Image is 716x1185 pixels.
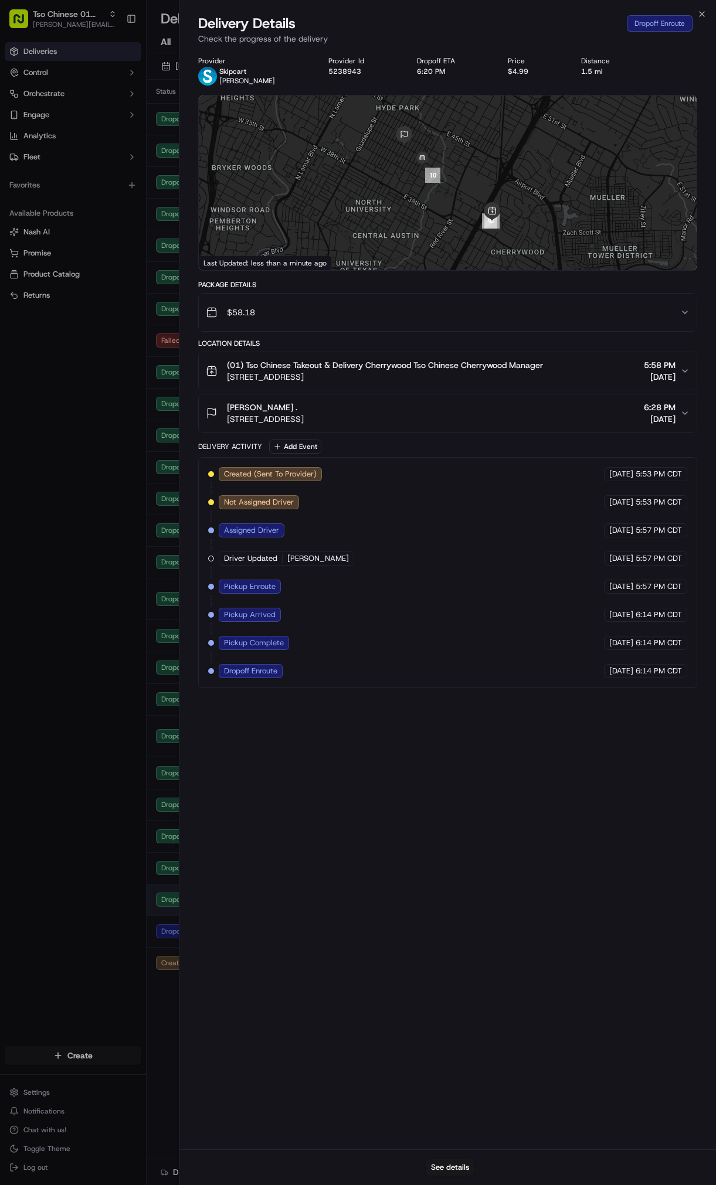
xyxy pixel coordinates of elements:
span: • [97,182,101,191]
div: Distance [581,56,644,66]
span: 5:57 PM CDT [636,581,682,592]
span: [DATE] [644,413,676,425]
span: [DATE] [609,469,633,479]
a: 📗Knowledge Base [7,257,94,278]
p: Skipcart [219,67,275,76]
div: 8 [484,213,500,229]
span: 5:57 PM CDT [636,553,682,564]
img: Brigitte Vinadas [12,202,30,221]
div: Past conversations [12,152,79,162]
span: Pickup Arrived [224,609,276,620]
span: 6:14 PM CDT [636,638,682,648]
div: $4.99 [508,67,562,76]
span: [PERSON_NAME] [219,76,275,86]
span: 6:14 PM CDT [636,666,682,676]
div: Price [508,56,562,66]
span: 6:28 PM [644,401,676,413]
div: Provider [198,56,309,66]
input: Got a question? Start typing here... [30,76,211,88]
span: [PERSON_NAME] [36,213,95,223]
img: 1738778727109-b901c2ba-d612-49f7-a14d-d897ce62d23f [25,112,46,133]
img: 1736555255976-a54dd68f-1ca7-489b-9aae-adbdc363a1c4 [23,182,33,192]
span: 5:53 PM CDT [636,497,682,508]
span: 6:14 PM CDT [636,609,682,620]
img: Nash [12,12,35,35]
span: [PERSON_NAME] . [227,401,297,413]
button: (01) Tso Chinese Takeout & Delivery Cherrywood Tso Chinese Cherrywood Manager[STREET_ADDRESS]5:58... [199,352,697,390]
div: Dropoff ETA [417,56,489,66]
span: Pickup Complete [224,638,284,648]
div: 6:20 PM [417,67,489,76]
button: [PERSON_NAME] .[STREET_ADDRESS]6:28 PM[DATE] [199,394,697,432]
span: [DATE] [104,182,128,191]
span: 5:57 PM CDT [636,525,682,536]
span: [PERSON_NAME] [36,182,95,191]
img: Angelique Valdez [12,171,30,189]
div: 📗 [12,263,21,273]
p: Welcome 👋 [12,47,213,66]
button: See all [182,150,213,164]
span: [DATE] [609,581,633,592]
div: Location Details [198,339,697,348]
div: Delivery Activity [198,442,262,451]
div: Package Details [198,280,697,290]
button: See details [426,1159,474,1176]
span: [STREET_ADDRESS] [227,413,304,425]
span: 5:53 PM CDT [636,469,682,479]
div: Start new chat [53,112,192,124]
span: Created (Sent To Provider) [224,469,317,479]
span: • [97,213,101,223]
span: (01) Tso Chinese Takeout & Delivery Cherrywood Tso Chinese Cherrywood Manager [227,359,543,371]
span: [DATE] [609,666,633,676]
span: [DATE] [644,371,676,383]
div: 💻 [99,263,108,273]
span: Pylon [117,291,142,299]
div: 1.5 mi [581,67,644,76]
span: Knowledge Base [23,262,90,274]
button: Start new chat [199,115,213,130]
span: [DATE] [104,213,128,223]
span: [DATE] [609,638,633,648]
img: 1736555255976-a54dd68f-1ca7-489b-9aae-adbdc363a1c4 [12,112,33,133]
img: 1736555255976-a54dd68f-1ca7-489b-9aae-adbdc363a1c4 [23,214,33,223]
span: [DATE] [609,609,633,620]
span: [STREET_ADDRESS] [227,371,543,383]
a: Powered byPylon [83,290,142,299]
a: 💻API Documentation [94,257,193,278]
button: Add Event [269,440,321,454]
div: We're available if you need us! [53,124,161,133]
span: [PERSON_NAME] [287,553,349,564]
div: 10 [425,168,440,183]
span: Dropoff Enroute [224,666,277,676]
span: Driver Updated [224,553,277,564]
span: $58.18 [227,307,255,318]
span: Delivery Details [198,14,296,33]
span: 5:58 PM [644,359,676,371]
div: 9 [482,213,497,229]
span: Not Assigned Driver [224,497,294,508]
span: [DATE] [609,525,633,536]
span: API Documentation [111,262,188,274]
div: Last Updated: less than a minute ago [199,256,332,270]
span: [DATE] [609,497,633,508]
button: $58.18 [199,294,697,331]
span: Pickup Enroute [224,581,276,592]
span: [DATE] [609,553,633,564]
div: Provider Id [328,56,398,66]
span: Assigned Driver [224,525,279,536]
button: 5238943 [328,67,361,76]
img: profile_skipcart_partner.png [198,67,217,86]
p: Check the progress of the delivery [198,33,697,45]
